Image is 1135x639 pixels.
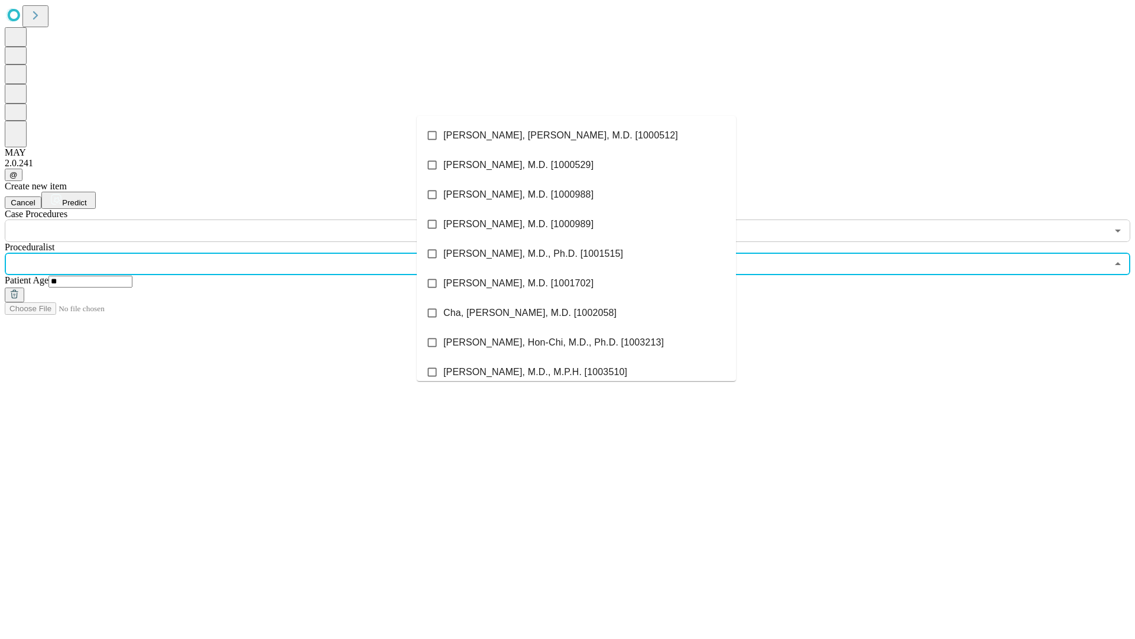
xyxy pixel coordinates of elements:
[443,365,627,379] span: [PERSON_NAME], M.D., M.P.H. [1003510]
[443,335,664,350] span: [PERSON_NAME], Hon-Chi, M.D., Ph.D. [1003213]
[11,198,35,207] span: Cancel
[9,170,18,179] span: @
[62,198,86,207] span: Predict
[443,188,594,202] span: [PERSON_NAME], M.D. [1000988]
[443,306,617,320] span: Cha, [PERSON_NAME], M.D. [1002058]
[5,181,67,191] span: Create new item
[5,158,1130,169] div: 2.0.241
[1110,256,1126,272] button: Close
[41,192,96,209] button: Predict
[443,158,594,172] span: [PERSON_NAME], M.D. [1000529]
[5,209,67,219] span: Scheduled Procedure
[443,247,623,261] span: [PERSON_NAME], M.D., Ph.D. [1001515]
[5,196,41,209] button: Cancel
[443,217,594,231] span: [PERSON_NAME], M.D. [1000989]
[5,169,22,181] button: @
[1110,222,1126,239] button: Open
[443,276,594,291] span: [PERSON_NAME], M.D. [1001702]
[5,242,54,252] span: Proceduralist
[5,147,1130,158] div: MAY
[443,128,678,143] span: [PERSON_NAME], [PERSON_NAME], M.D. [1000512]
[5,275,48,285] span: Patient Age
